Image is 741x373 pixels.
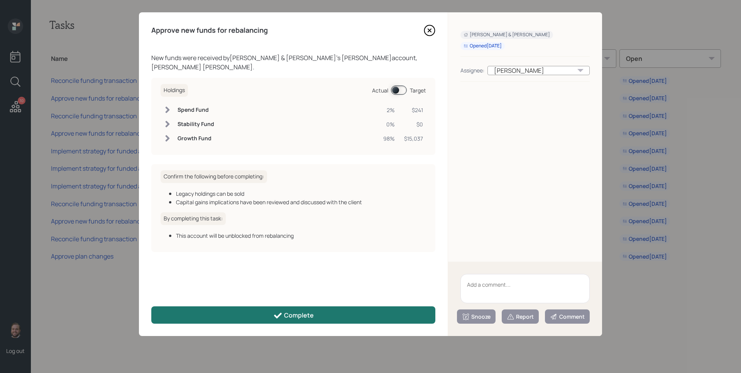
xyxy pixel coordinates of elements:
[464,32,550,38] div: [PERSON_NAME] & [PERSON_NAME]
[383,106,395,114] div: 2%
[487,66,590,75] div: [PERSON_NAME]
[545,309,590,324] button: Comment
[550,313,585,321] div: Comment
[507,313,534,321] div: Report
[161,212,226,225] h6: By completing this task:
[161,170,267,183] h6: Confirm the following before completing:
[178,107,214,113] h6: Spend Fund
[383,120,395,128] div: 0%
[372,86,388,94] div: Actual
[462,313,491,321] div: Snooze
[273,311,314,320] div: Complete
[176,198,426,206] div: Capital gains implications have been reviewed and discussed with the client
[404,106,423,114] div: $241
[464,43,502,49] div: Opened [DATE]
[178,121,214,128] h6: Stability Fund
[410,86,426,94] div: Target
[404,120,423,128] div: $0
[460,66,484,74] div: Assignee:
[151,26,268,35] h4: Approve new funds for rebalancing
[178,135,214,142] h6: Growth Fund
[176,232,426,240] div: This account will be unblocked from rebalancing
[404,134,423,143] div: $15,037
[176,190,426,198] div: Legacy holdings can be sold
[151,306,435,324] button: Complete
[161,84,188,97] h6: Holdings
[151,53,435,72] div: New funds were received by [PERSON_NAME] & [PERSON_NAME] 's [PERSON_NAME] account, [PERSON_NAME] ...
[457,309,496,324] button: Snooze
[383,134,395,143] div: 98%
[502,309,539,324] button: Report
